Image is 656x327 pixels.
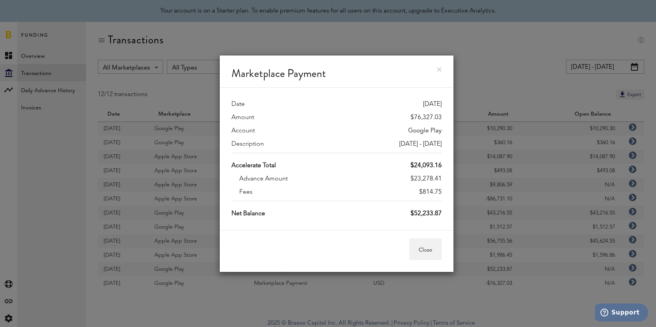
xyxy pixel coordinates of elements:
div: $24,093.16 [410,161,442,170]
div: $23,278.41 [410,174,442,184]
label: Account [231,126,255,136]
button: Close [409,238,442,260]
label: Advance Amount [239,174,288,184]
label: Net Balance [231,209,265,218]
div: $52,233.87 [410,209,442,218]
div: $814.75 [419,188,442,197]
label: Description [231,139,264,149]
label: Accelerate Total [231,161,276,170]
div: $76,327.03 [410,113,442,122]
label: Amount [231,113,254,122]
div: Marketplace Payment [220,55,453,88]
iframe: Opens a widget where you can find more information [595,304,648,323]
label: Date [231,100,245,109]
div: [DATE] [423,100,442,109]
div: [DATE] - [DATE] [399,139,442,149]
label: Fees [239,188,253,197]
div: Google Play [408,126,442,136]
